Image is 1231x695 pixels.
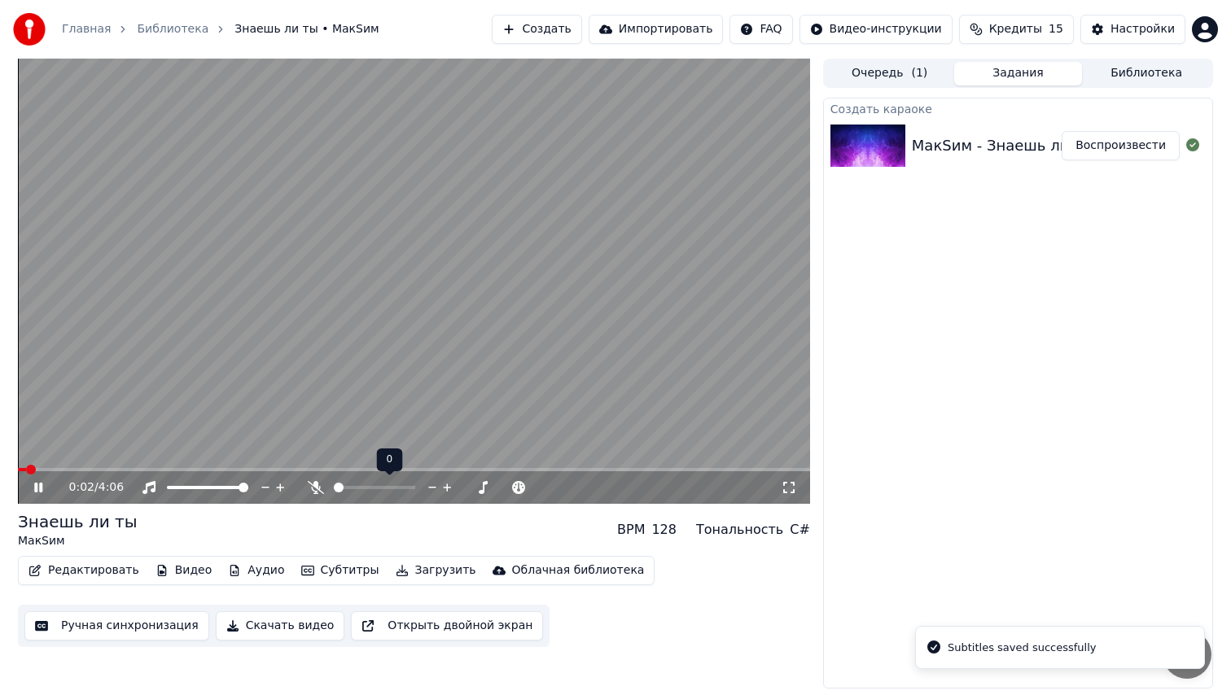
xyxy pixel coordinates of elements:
div: 0 [377,448,403,471]
button: Скачать видео [216,611,345,640]
div: / [69,479,108,496]
button: Загрузить [389,559,483,582]
div: BPM [617,520,645,540]
div: 128 [651,520,677,540]
img: youka [13,13,46,46]
button: Субтитры [295,559,386,582]
div: Настройки [1111,21,1175,37]
button: Импортировать [589,15,724,44]
button: Видео-инструкции [799,15,953,44]
nav: breadcrumb [62,21,379,37]
button: Видео [149,559,219,582]
button: Кредиты15 [959,15,1074,44]
button: Создать [492,15,581,44]
span: 4:06 [99,479,124,496]
button: Открыть двойной экран [351,611,543,640]
span: ( 1 ) [911,65,927,81]
div: МакSим [18,533,137,549]
button: Библиотека [1082,62,1211,85]
button: Воспроизвести [1062,131,1180,160]
button: Задания [954,62,1083,85]
button: Настройки [1080,15,1185,44]
div: Создать караоке [824,98,1212,118]
button: Аудио [221,559,291,582]
div: Знаешь ли ты [18,510,137,533]
div: МакSим - Знаешь ли ты [912,134,1094,157]
button: Редактировать [22,559,146,582]
span: Кредиты [989,21,1042,37]
a: Главная [62,21,111,37]
span: Знаешь ли ты • МакSим [234,21,379,37]
div: C# [790,520,810,540]
span: 15 [1049,21,1063,37]
div: Subtitles saved successfully [948,640,1096,656]
button: FAQ [729,15,792,44]
button: Очередь [826,62,954,85]
div: Облачная библиотека [512,562,645,579]
button: Ручная синхронизация [24,611,209,640]
div: Тональность [696,520,783,540]
a: Библиотека [137,21,208,37]
span: 0:02 [69,479,94,496]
